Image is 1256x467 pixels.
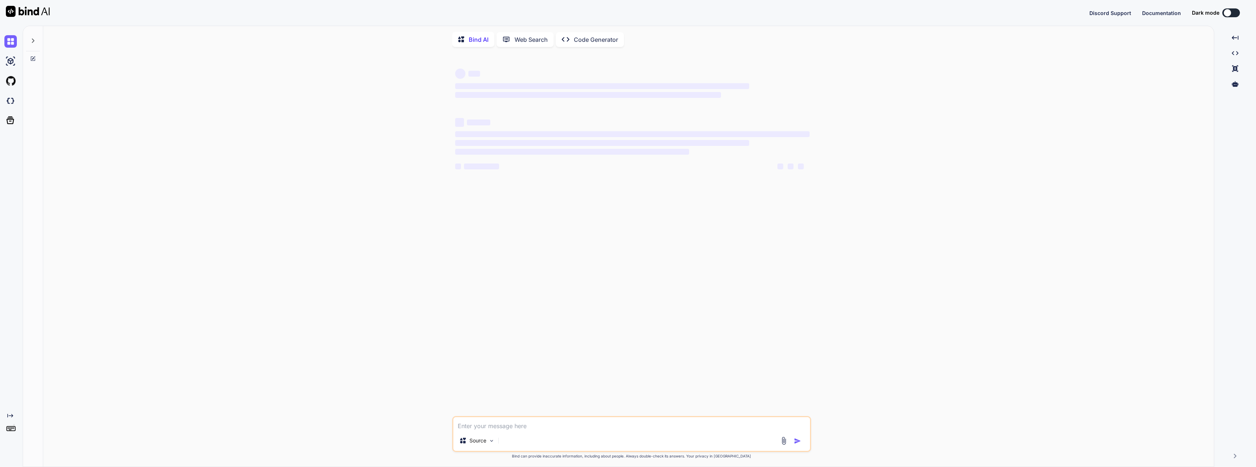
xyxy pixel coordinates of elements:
span: ‌ [455,92,721,98]
p: Bind AI [469,35,488,44]
p: Web Search [514,35,548,44]
span: ‌ [464,163,499,169]
span: ‌ [788,163,794,169]
img: icon [794,437,801,445]
span: ‌ [777,163,783,169]
img: darkCloudIdeIcon [4,95,17,107]
span: ‌ [468,71,480,77]
span: ‌ [455,83,749,89]
p: Code Generator [574,35,618,44]
span: ‌ [798,163,804,169]
img: githubLight [4,75,17,87]
span: Dark mode [1192,9,1219,16]
span: ‌ [467,119,490,125]
img: attachment [780,437,788,445]
span: Discord Support [1089,10,1131,16]
p: Bind can provide inaccurate information, including about people. Always double-check its answers.... [452,453,811,459]
span: ‌ [455,118,464,127]
span: ‌ [455,163,461,169]
img: chat [4,35,17,48]
button: Discord Support [1089,9,1131,17]
span: ‌ [455,131,810,137]
span: ‌ [455,149,689,155]
p: Source [469,437,486,444]
span: ‌ [455,140,749,146]
img: Bind AI [6,6,50,17]
button: Documentation [1142,9,1181,17]
span: Documentation [1142,10,1181,16]
img: Pick Models [488,438,495,444]
span: ‌ [455,69,465,79]
img: ai-studio [4,55,17,67]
